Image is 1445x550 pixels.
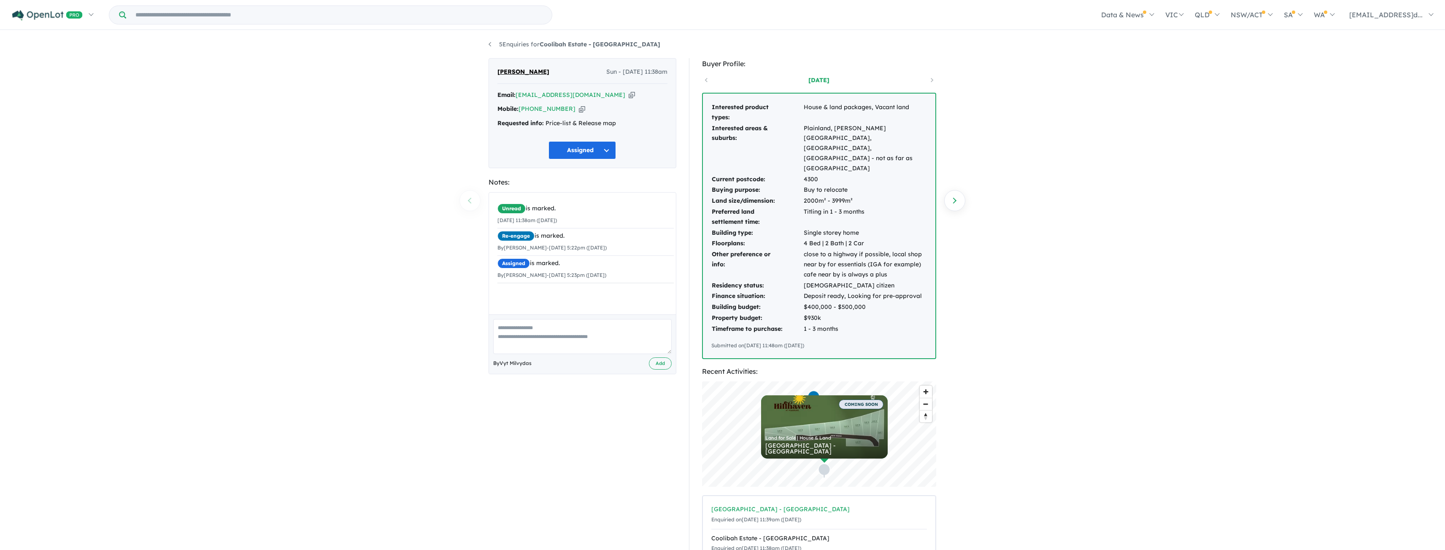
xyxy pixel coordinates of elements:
a: [GEOGRAPHIC_DATA] - [GEOGRAPHIC_DATA]Enquiried on[DATE] 11:39am ([DATE]) [711,500,927,529]
td: Property budget: [711,313,803,324]
td: Deposit ready, Looking for pre-approval [803,291,927,302]
button: Assigned [548,141,616,159]
td: Buying purpose: [711,185,803,196]
button: Add [649,357,672,370]
span: COMING SOON [839,400,883,409]
span: Re-engage [497,231,535,241]
div: Notes: [489,177,676,188]
td: Interested areas & suburbs: [711,123,803,174]
strong: Requested info: [497,119,544,127]
strong: Coolibah Estate - [GEOGRAPHIC_DATA] [540,40,660,48]
td: House & land packages, Vacant land [803,102,927,123]
td: 1 - 3 months [803,324,927,335]
strong: Mobile: [497,105,519,113]
div: is marked. [497,258,674,268]
span: Assigned [497,258,530,268]
a: [EMAIL_ADDRESS][DOMAIN_NAME] [516,91,625,99]
a: [DATE] [783,76,855,84]
td: $400,000 - $500,000 [803,302,927,313]
td: close to a highway if possible, local shop near by for essentials (IGA for example) cafe near by ... [803,249,927,280]
td: Interested product types: [711,102,803,123]
div: Coolibah Estate - [GEOGRAPHIC_DATA] [711,534,927,544]
td: Residency status: [711,280,803,291]
div: Buyer Profile: [702,58,936,70]
td: Finance situation: [711,291,803,302]
td: Other preference or info: [711,249,803,280]
td: $930k [803,313,927,324]
td: Current postcode: [711,174,803,185]
nav: breadcrumb [489,40,957,50]
small: Enquiried on [DATE] 11:39am ([DATE]) [711,516,801,523]
td: 4300 [803,174,927,185]
button: Reset bearing to north [920,410,932,422]
button: Zoom in [920,386,932,398]
input: Try estate name, suburb, builder or developer [128,6,550,24]
td: 2000m² - 3999m² [803,196,927,207]
button: Copy [629,91,635,99]
td: Preferred land settlement time: [711,207,803,228]
a: COMING SOON Land for Sale | House & Land [GEOGRAPHIC_DATA] - [GEOGRAPHIC_DATA] [761,395,888,459]
div: Submitted on [DATE] 11:48am ([DATE]) [711,341,927,350]
span: [PERSON_NAME] [497,67,549,77]
td: Buy to relocate [803,185,927,196]
img: Openlot PRO Logo White [12,10,83,21]
button: Zoom out [920,398,932,410]
div: Map marker [818,463,830,478]
td: Timeframe to purchase: [711,324,803,335]
a: 5Enquiries forCoolibah Estate - [GEOGRAPHIC_DATA] [489,40,660,48]
div: Recent Activities: [702,366,936,377]
span: By Vyt Milvydas [493,359,532,368]
td: [DEMOGRAPHIC_DATA] citizen [803,280,927,291]
span: [EMAIL_ADDRESS]d... [1349,11,1423,19]
div: Map marker [807,390,820,405]
button: Copy [579,105,585,113]
td: 4 Bed | 2 Bath | 2 Car [803,238,927,249]
strong: Email: [497,91,516,99]
small: By [PERSON_NAME] - [DATE] 5:23pm ([DATE]) [497,272,606,278]
div: Price-list & Release map [497,118,667,129]
td: Floorplans: [711,238,803,249]
div: is marked. [497,231,674,241]
span: Zoom out [920,398,932,410]
span: Unread [497,204,526,214]
div: Land for Sale | House & Land [765,436,883,440]
div: is marked. [497,204,674,214]
td: Titling in 1 - 3 months [803,207,927,228]
div: [GEOGRAPHIC_DATA] - [GEOGRAPHIC_DATA] [765,443,883,454]
span: Sun - [DATE] 11:38am [606,67,667,77]
div: [GEOGRAPHIC_DATA] - [GEOGRAPHIC_DATA] [711,504,927,515]
td: Single storey home [803,228,927,239]
span: Reset bearing to north [920,410,932,422]
a: [PHONE_NUMBER] [519,105,575,113]
td: Plainland, [PERSON_NAME][GEOGRAPHIC_DATA], [GEOGRAPHIC_DATA], [GEOGRAPHIC_DATA] - not as far as [... [803,123,927,174]
small: By [PERSON_NAME] - [DATE] 5:22pm ([DATE]) [497,244,607,251]
td: Building budget: [711,302,803,313]
td: Land size/dimension: [711,196,803,207]
canvas: Map [702,381,936,487]
td: Building type: [711,228,803,239]
small: [DATE] 11:38am ([DATE]) [497,217,557,223]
